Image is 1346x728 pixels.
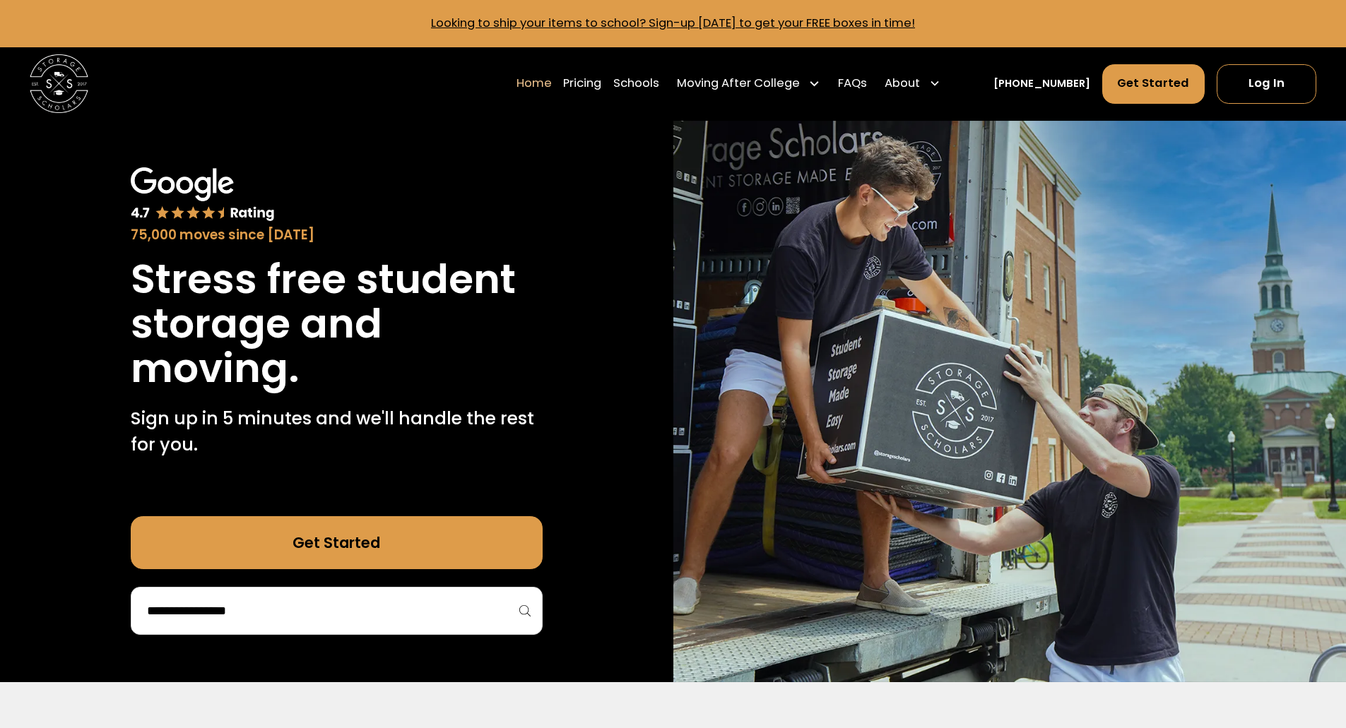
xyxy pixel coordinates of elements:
[131,516,543,569] a: Get Started
[671,63,827,104] div: Moving After College
[131,405,543,458] p: Sign up in 5 minutes and we'll handle the rest for you.
[131,225,543,245] div: 75,000 moves since [DATE]
[879,63,947,104] div: About
[677,75,800,93] div: Moving After College
[613,63,659,104] a: Schools
[1217,64,1316,104] a: Log In
[885,75,920,93] div: About
[563,63,601,104] a: Pricing
[1102,64,1205,104] a: Get Started
[131,257,543,390] h1: Stress free student storage and moving.
[516,63,552,104] a: Home
[131,167,275,222] img: Google 4.7 star rating
[993,76,1090,92] a: [PHONE_NUMBER]
[30,54,88,113] img: Storage Scholars main logo
[838,63,867,104] a: FAQs
[431,15,915,31] a: Looking to ship your items to school? Sign-up [DATE] to get your FREE boxes in time!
